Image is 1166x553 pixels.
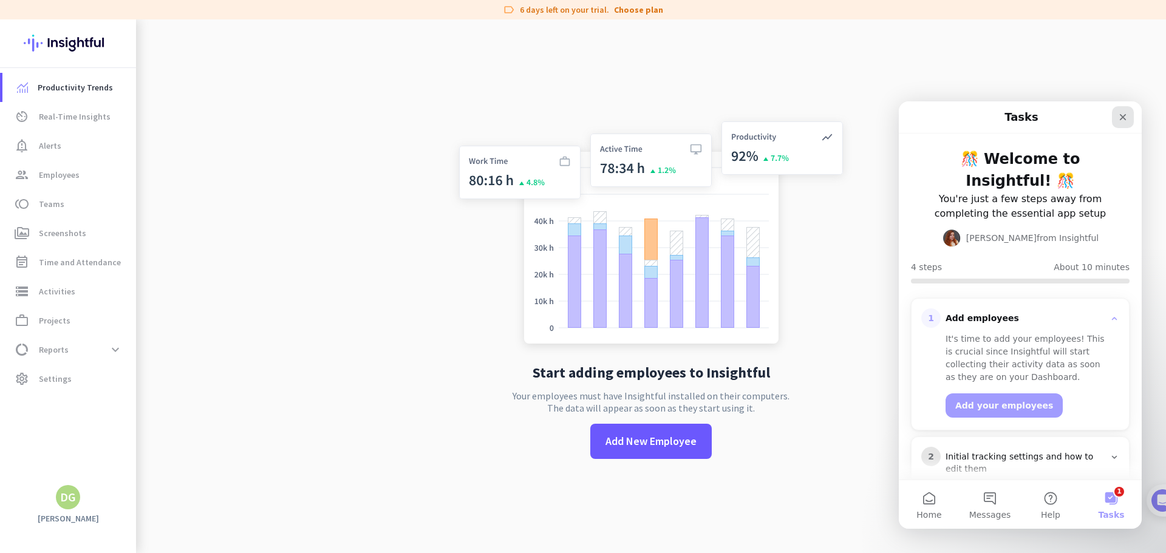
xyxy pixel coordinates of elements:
span: Time and Attendance [39,255,121,270]
i: label [503,4,515,16]
span: Projects [39,313,70,328]
span: Activities [39,284,75,299]
a: storageActivities [2,277,136,306]
span: Screenshots [39,226,86,240]
i: notification_important [15,138,29,153]
a: tollTeams [2,189,136,219]
span: Settings [39,371,72,386]
span: Real-Time Insights [39,109,111,124]
i: storage [15,284,29,299]
button: Add New Employee [590,424,712,459]
a: groupEmployees [2,160,136,189]
a: event_noteTime and Attendance [2,248,136,277]
i: event_note [15,255,29,270]
h2: Start adding employees to Insightful [533,365,770,380]
a: Choose plan [614,4,663,16]
img: Insightful logo [24,19,112,67]
p: Your employees must have Insightful installed on their computers. The data will appear as soon as... [513,390,789,414]
iframe: Intercom live chat [899,101,1142,529]
div: DG [60,491,76,503]
button: expand_more [104,339,126,361]
span: Reports [39,342,69,357]
i: group [15,168,29,182]
a: notification_importantAlerts [2,131,136,160]
i: work_outline [15,313,29,328]
i: settings [15,371,29,386]
i: data_usage [15,342,29,357]
i: perm_media [15,226,29,240]
span: Employees [39,168,80,182]
a: data_usageReportsexpand_more [2,335,136,364]
i: toll [15,197,29,211]
a: perm_mediaScreenshots [2,219,136,248]
img: menu-item [17,82,28,93]
a: work_outlineProjects [2,306,136,335]
a: av_timerReal-Time Insights [2,102,136,131]
span: Productivity Trends [38,80,113,95]
img: no-search-results [450,114,852,356]
a: menu-itemProductivity Trends [2,73,136,102]
a: settingsSettings [2,364,136,393]
i: av_timer [15,109,29,124]
span: Alerts [39,138,61,153]
span: Teams [39,197,64,211]
span: Add New Employee [605,433,697,449]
